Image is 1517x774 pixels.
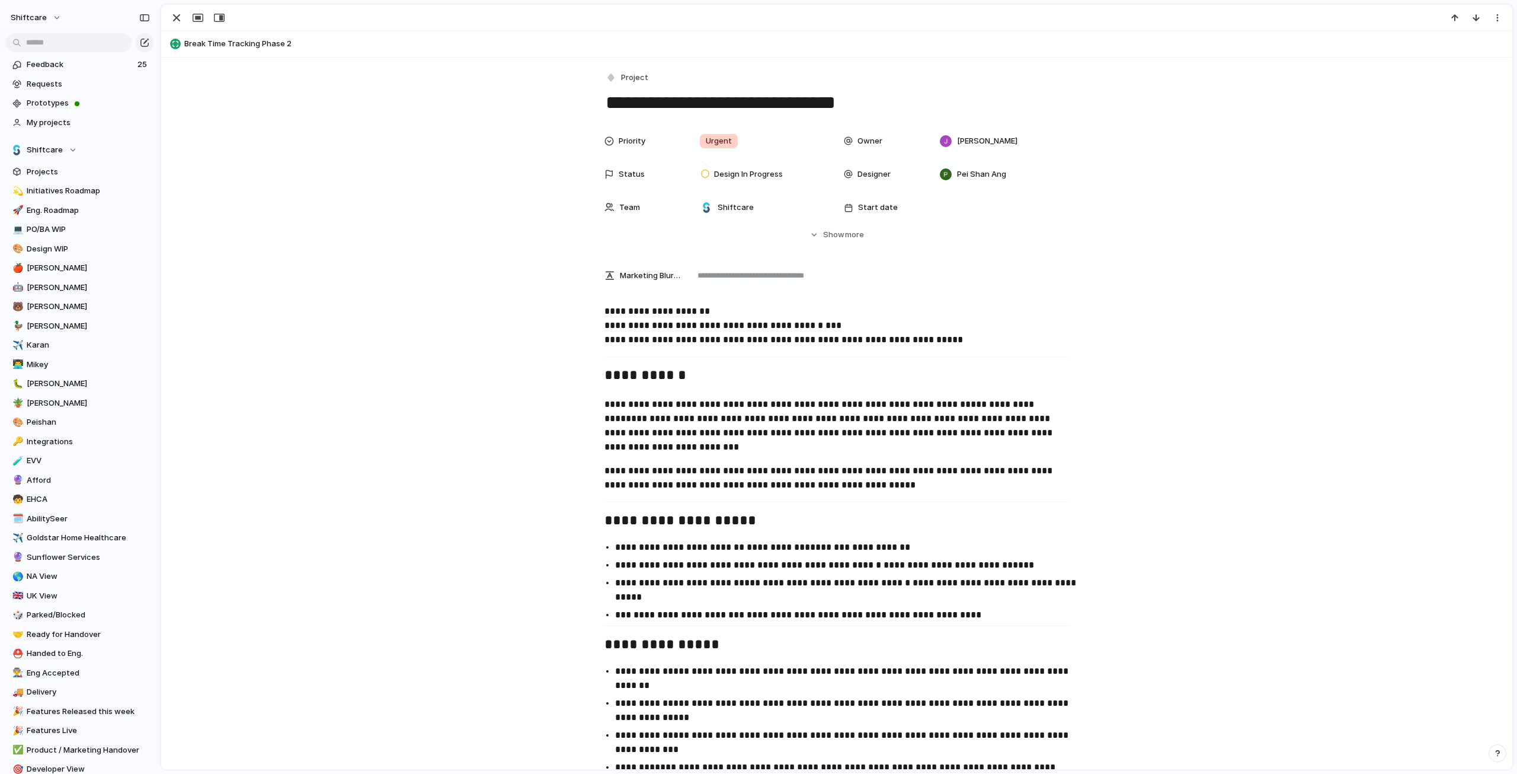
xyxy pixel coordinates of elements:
div: 🎨 [12,242,21,256]
a: 🐻[PERSON_NAME] [6,298,154,316]
span: Eng Accepted [27,667,150,679]
span: Shiftcare [718,202,754,214]
span: Sunflower Services [27,552,150,563]
span: [PERSON_NAME] [27,301,150,313]
span: [PERSON_NAME] [27,378,150,390]
a: ✈️Goldstar Home Healthcare [6,529,154,547]
span: Integrations [27,436,150,448]
span: NA View [27,571,150,582]
span: Afford [27,474,150,486]
span: Requests [27,78,150,90]
button: 🍎 [11,262,23,274]
span: EVV [27,455,150,467]
a: Requests [6,75,154,93]
span: more [845,229,864,241]
span: Team [619,202,640,214]
a: 🎲Parked/Blocked [6,606,154,624]
div: 💫 [12,184,21,198]
div: 🔮Afford [6,472,154,489]
div: 💻 [12,223,21,237]
span: Delivery [27,686,150,698]
a: 🚚Delivery [6,683,154,701]
span: Owner [857,135,882,147]
button: 🌎 [11,571,23,582]
button: 💫 [11,185,23,197]
div: 🚚 [12,686,21,699]
span: Priority [619,135,645,147]
span: PO/BA WIP [27,224,150,235]
span: [PERSON_NAME] [27,282,150,294]
span: Ready for Handover [27,629,150,641]
a: 🚀Eng. Roadmap [6,202,154,219]
div: ✈️ [12,531,21,545]
a: 🎨Peishan [6,413,154,431]
div: 💻PO/BA WIP [6,221,154,238]
span: Status [619,168,645,180]
span: Features Live [27,725,150,737]
span: Marketing Blurb (15-20 Words) [620,270,680,282]
a: 🧒EHCA [6,490,154,508]
span: UK View [27,590,150,602]
div: 🧪 [12,454,21,468]
a: 🐛[PERSON_NAME] [6,375,154,393]
span: [PERSON_NAME] [27,262,150,274]
span: My projects [27,117,150,129]
a: 🗓️AbilitySeer [6,510,154,528]
span: Break Time Tracking Phase 2 [184,38,1507,50]
div: 👨‍🏭 [12,666,21,680]
div: 🎨 [12,416,21,429]
span: shiftcare [11,12,47,24]
a: ⛑️Handed to Eng. [6,645,154,662]
a: 🦆[PERSON_NAME] [6,317,154,335]
div: ⛑️ [12,647,21,661]
a: 🎉Features Live [6,722,154,740]
a: 💫Initiatives Roadmap [6,182,154,200]
div: 🧒 [12,493,21,507]
div: 🎉Features Released this week [6,703,154,721]
div: 🌎 [12,570,21,584]
button: Break Time Tracking Phase 2 [167,34,1507,53]
a: 🌎NA View [6,568,154,585]
button: 🚀 [11,205,23,216]
a: 👨‍💻Mikey [6,356,154,374]
button: 🇬🇧 [11,590,23,602]
button: Project [603,69,652,87]
span: Initiatives Roadmap [27,185,150,197]
div: 🔮 [12,473,21,487]
button: ⛑️ [11,648,23,660]
span: Pei Shan Ang [957,168,1006,180]
span: Urgent [706,135,732,147]
div: 🚀 [12,203,21,217]
button: 🐛 [11,378,23,390]
a: 🤖[PERSON_NAME] [6,279,154,297]
a: Feedback25 [6,56,154,74]
div: 🎉 [12,724,21,738]
button: 💻 [11,224,23,235]
a: ✅Product / Marketing Handover [6,741,154,759]
a: Projects [6,163,154,181]
span: Shiftcare [27,144,63,156]
button: 🧒 [11,493,23,505]
div: 🗓️ [12,512,21,525]
a: 🔮Sunflower Services [6,549,154,566]
span: EHCA [27,493,150,505]
button: ✅ [11,744,23,756]
div: ✅ [12,743,21,757]
button: 🎉 [11,725,23,737]
button: 🦆 [11,320,23,332]
span: Designer [857,168,891,180]
button: 🐻 [11,301,23,313]
span: Projects [27,166,150,178]
button: 🎨 [11,243,23,255]
a: 🔑Integrations [6,433,154,451]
